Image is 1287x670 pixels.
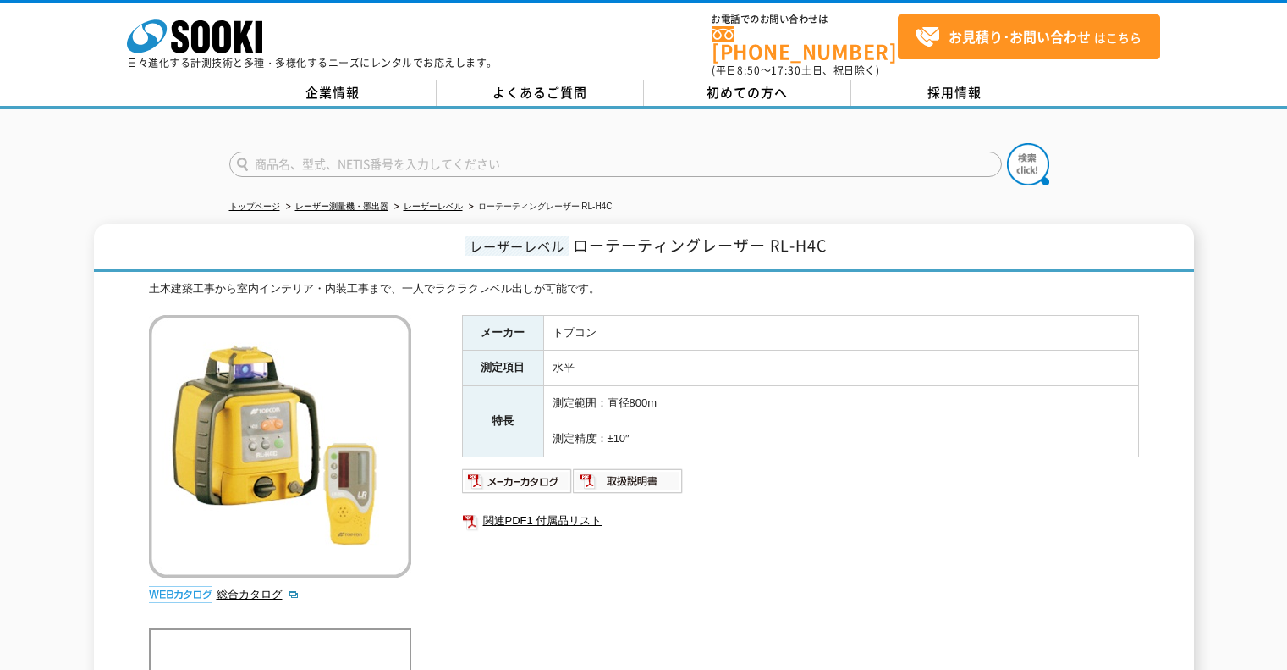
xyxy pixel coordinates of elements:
th: 特長 [462,386,543,457]
a: 関連PDF1 付属品リスト [462,510,1139,532]
img: 取扱説明書 [573,468,684,495]
li: ローテーティングレーザー RL-H4C [465,198,613,216]
span: ローテーティングレーザー RL-H4C [573,234,827,257]
th: 測定項目 [462,351,543,386]
span: (平日 ～ 土日、祝日除く) [712,63,879,78]
img: btn_search.png [1007,143,1049,185]
a: 初めての方へ [644,80,851,106]
a: 企業情報 [229,80,437,106]
span: はこちら [915,25,1141,50]
img: webカタログ [149,586,212,603]
a: レーザー測量機・墨出器 [295,202,388,211]
a: [PHONE_NUMBER] [712,26,898,61]
img: メーカーカタログ [462,468,573,495]
img: ローテーティングレーザー RL-H4C [149,315,411,578]
a: 採用情報 [851,80,1059,106]
a: 総合カタログ [217,588,300,601]
strong: お見積り･お問い合わせ [949,26,1091,47]
span: お電話でのお問い合わせは [712,14,898,25]
div: 土木建築工事から室内インテリア・内装工事まで、一人でラクラクレベル出しが可能です。 [149,280,1139,298]
a: 取扱説明書 [573,479,684,491]
td: トプコン [543,315,1138,351]
span: 初めての方へ [707,83,788,102]
td: 水平 [543,351,1138,386]
p: 日々進化する計測技術と多種・多様化するニーズにレンタルでお応えします。 [127,58,498,68]
td: 測定範囲：直径800m 測定精度：±10″ [543,386,1138,457]
a: メーカーカタログ [462,479,573,491]
span: 8:50 [737,63,761,78]
input: 商品名、型式、NETIS番号を入力してください [229,152,1002,177]
a: お見積り･お問い合わせはこちら [898,14,1160,59]
th: メーカー [462,315,543,351]
span: 17:30 [771,63,801,78]
a: よくあるご質問 [437,80,644,106]
a: レーザーレベル [404,202,463,211]
span: レーザーレベル [465,236,569,256]
a: トップページ [229,202,280,211]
